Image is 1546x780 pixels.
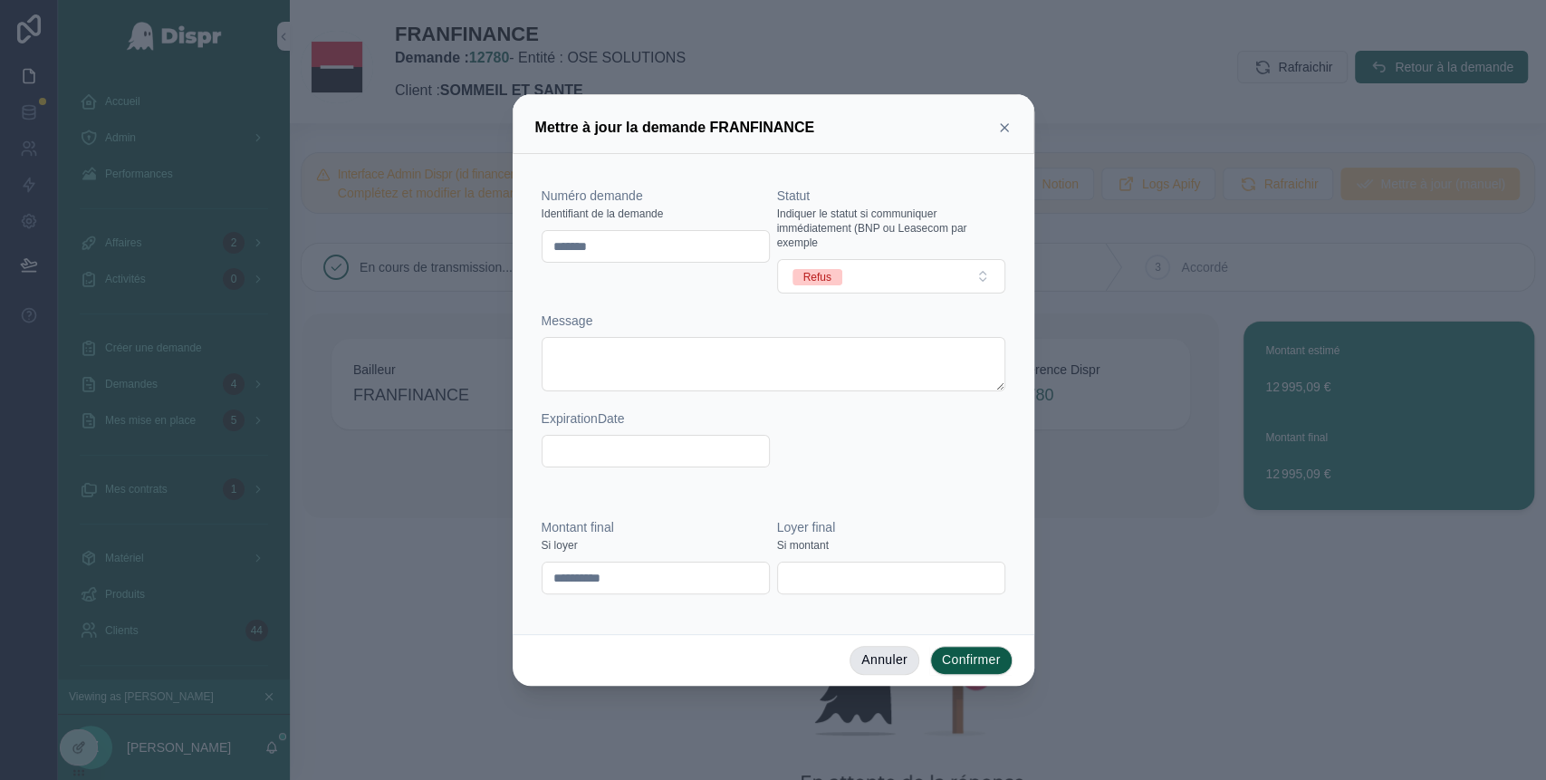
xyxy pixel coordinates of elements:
button: Annuler [850,646,919,675]
span: Montant final [542,520,614,534]
button: Select Button [777,259,1005,294]
iframe: Intercom live chat [1484,718,1528,762]
span: Identifiant de la demande [542,207,664,221]
h3: Mettre à jour la demande FRANFINANCE [535,117,814,139]
span: Numéro demande [542,188,643,203]
span: Loyer final [777,520,836,534]
span: ExpirationDate [542,411,625,426]
span: Si montant [777,538,829,553]
button: Confirmer [930,646,1013,675]
div: Refus [803,269,831,285]
span: Indiquer le statut si communiquer immédiatement (BNP ou Leasecom par exemple [777,207,1005,250]
span: Si loyer [542,538,578,553]
span: Message [542,313,593,328]
span: Statut [777,188,811,203]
